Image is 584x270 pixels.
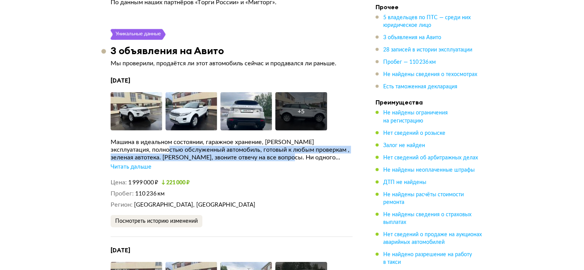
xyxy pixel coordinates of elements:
[383,60,436,65] span: Пробег — 110 236 км
[115,219,198,224] span: Посмотреть историю изменений
[383,35,441,40] span: 3 объявления на Авито
[111,138,352,161] div: Машина в идеальном состоянии, гаражное хранение, [PERSON_NAME] эксплуатация, полностью обслуженны...
[220,92,272,131] img: Car Photo
[111,163,151,171] div: Читать дальше
[111,190,134,198] dt: Пробег
[383,84,457,89] span: Есть таможенная декларация
[383,47,472,53] span: 28 записей в истории эксплуатации
[298,108,304,115] div: + 5
[111,201,132,209] dt: Регион
[111,215,202,227] button: Посмотреть историю изменений
[134,202,255,208] span: [GEOGRAPHIC_DATA], [GEOGRAPHIC_DATA]
[383,212,472,225] span: Не найдены сведения о страховых выплатах
[165,92,217,131] img: Car Photo
[383,252,472,265] span: Не найдено разрешение на работу в такси
[128,180,158,186] span: 1 999 000 ₽
[115,29,161,40] div: Уникальные данные
[383,72,477,77] span: Не найдены сведения о техосмотрах
[383,130,445,136] span: Нет сведений о розыске
[135,191,165,197] span: 110 236 км
[111,60,352,67] p: Мы проверили, продаётся ли этот автомобиль сейчас и продавался ли раньше.
[161,180,190,186] small: 221 000 ₽
[383,232,482,245] span: Нет сведений о продаже на аукционах аварийных автомобилей
[383,110,448,123] span: Не найдены ограничения на регистрацию
[376,98,483,106] h4: Преимущества
[111,92,162,131] img: Car Photo
[111,246,352,254] h4: [DATE]
[376,3,483,11] h4: Прочее
[383,179,426,185] span: ДТП не найдены
[383,167,475,172] span: Не найдены неоплаченные штрафы
[383,142,425,148] span: Залог не найден
[383,155,478,160] span: Нет сведений об арбитражных делах
[111,179,127,187] dt: Цена
[111,45,224,56] h3: 3 объявления на Авито
[383,192,464,205] span: Не найдены расчёты стоимости ремонта
[111,76,352,84] h4: [DATE]
[383,15,471,28] span: 5 владельцев по ПТС — среди них юридическое лицо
